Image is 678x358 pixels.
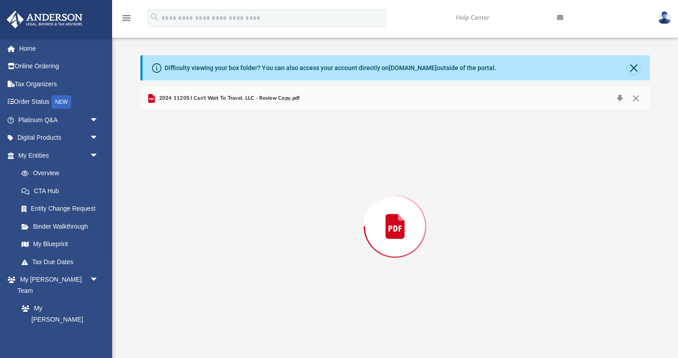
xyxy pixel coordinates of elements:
a: Order StatusNEW [6,93,112,111]
span: arrow_drop_down [90,146,108,165]
a: Entity Change Request [13,200,112,218]
div: Difficulty viewing your box folder? You can also access your account directly on outside of the p... [165,63,496,73]
a: My [PERSON_NAME] Teamarrow_drop_down [6,271,108,300]
a: Digital Productsarrow_drop_down [6,129,112,147]
button: Close [628,92,644,105]
a: Tax Organizers [6,75,112,93]
a: Overview [13,164,112,182]
span: arrow_drop_down [90,129,108,147]
div: Preview [140,87,650,342]
div: NEW [52,95,71,109]
a: My [PERSON_NAME] Team [13,300,103,340]
i: menu [121,13,132,23]
a: menu [121,17,132,23]
button: Download [612,92,628,105]
i: search [150,12,160,22]
a: Platinum Q&Aarrow_drop_down [6,111,112,129]
a: My Blueprint [13,235,108,253]
span: arrow_drop_down [90,111,108,129]
a: Online Ordering [6,57,112,75]
a: CTA Hub [13,182,112,200]
a: Binder Walkthrough [13,217,112,235]
a: Home [6,40,112,57]
button: Close [628,62,640,74]
a: Tax Due Dates [13,253,112,271]
span: 2024 1120S I Can't Wait To Travel, LLC - Review Copy.pdf [157,94,300,102]
img: User Pic [658,11,671,24]
img: Anderson Advisors Platinum Portal [4,11,85,28]
a: My Entitiesarrow_drop_down [6,146,112,164]
span: arrow_drop_down [90,271,108,289]
a: [DOMAIN_NAME] [389,64,437,71]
